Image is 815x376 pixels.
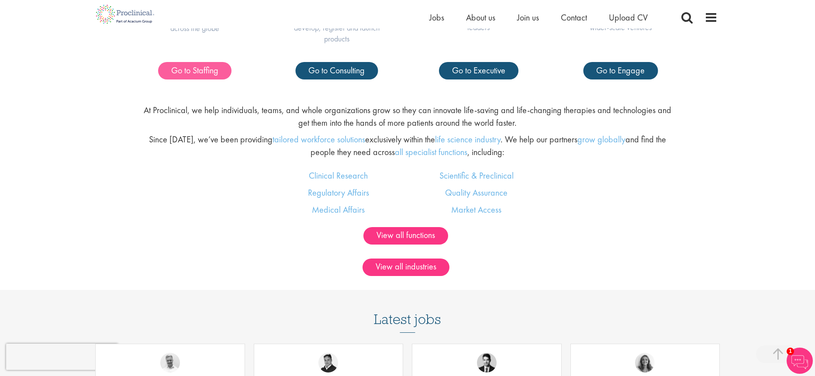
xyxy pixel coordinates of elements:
img: Peter Duvall [318,353,338,373]
a: Scientific & Preclinical [439,170,514,181]
a: all specialist functions [395,146,467,158]
img: Jackie Cerchio [635,353,655,373]
a: life science industry [435,134,501,145]
iframe: reCAPTCHA [6,344,118,370]
span: Go to Consulting [308,65,365,76]
a: Clinical Research [309,170,368,181]
span: 1 [787,348,794,355]
img: Joshua Bye [160,353,180,373]
a: Jobs [429,12,444,23]
a: Medical Affairs [312,204,365,215]
a: Contact [561,12,587,23]
span: Go to Staffing [171,65,218,76]
a: Upload CV [609,12,648,23]
img: Thomas Wenig [477,353,497,373]
p: Since [DATE], we’ve been providing exclusively within the . We help our partners and find the peo... [138,133,677,158]
span: Go to Executive [452,65,505,76]
a: tailored workforce solutions [273,134,365,145]
p: At Proclinical, we help individuals, teams, and whole organizations grow so they can innovate lif... [138,104,677,129]
h3: Latest jobs [374,290,441,333]
a: grow globally [577,134,625,145]
a: About us [466,12,495,23]
a: Go to Staffing [158,62,231,79]
a: View all industries [363,259,449,276]
a: Quality Assurance [445,187,508,198]
a: Go to Engage [583,62,658,79]
a: Go to Executive [439,62,518,79]
a: Go to Consulting [295,62,378,79]
a: View all functions [363,227,448,245]
img: Chatbot [787,348,813,374]
a: Market Access [451,204,501,215]
a: Join us [517,12,539,23]
span: Go to Engage [596,65,645,76]
a: Regulatory Affairs [308,187,369,198]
